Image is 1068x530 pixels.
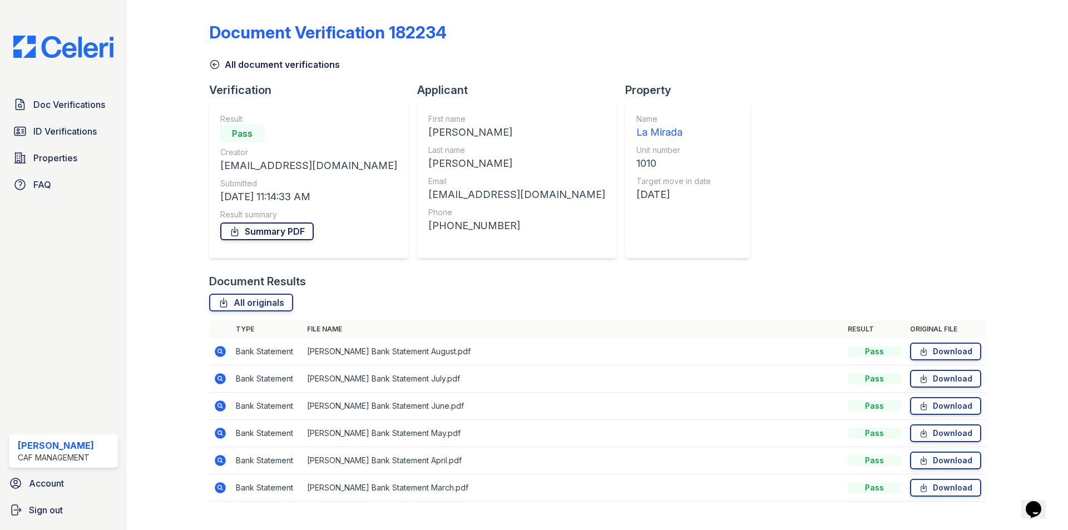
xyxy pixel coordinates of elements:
a: Account [4,472,122,494]
a: Download [910,452,981,469]
td: [PERSON_NAME] Bank Statement March.pdf [303,474,843,502]
div: Pass [848,455,901,466]
div: Submitted [220,178,397,189]
div: [PERSON_NAME] [428,125,605,140]
td: Bank Statement [231,338,303,365]
iframe: chat widget [1021,486,1057,519]
img: CE_Logo_Blue-a8612792a0a2168367f1c8372b55b34899dd931a85d93a1a3d3e32e68fde9ad4.png [4,36,122,58]
div: Document Verification 182234 [209,22,447,42]
div: Pass [220,125,265,142]
div: Pass [848,428,901,439]
div: Pass [848,482,901,493]
div: [EMAIL_ADDRESS][DOMAIN_NAME] [220,158,397,174]
div: 1010 [636,156,711,171]
th: Type [231,320,303,338]
span: ID Verifications [33,125,97,138]
a: FAQ [9,174,118,196]
div: Creator [220,147,397,158]
div: Applicant [417,82,625,98]
span: Sign out [29,503,63,517]
a: Summary PDF [220,222,314,240]
a: All originals [209,294,293,311]
div: Phone [428,207,605,218]
a: Download [910,370,981,388]
div: CAF Management [18,452,94,463]
th: File name [303,320,843,338]
div: Property [625,82,759,98]
a: Properties [9,147,118,169]
a: Name La Mirada [636,113,711,140]
a: Sign out [4,499,122,521]
td: Bank Statement [231,474,303,502]
div: Unit number [636,145,711,156]
a: Download [910,479,981,497]
a: Download [910,343,981,360]
div: La Mirada [636,125,711,140]
td: [PERSON_NAME] Bank Statement June.pdf [303,393,843,420]
div: Verification [209,82,417,98]
td: Bank Statement [231,447,303,474]
th: Original file [906,320,986,338]
div: [DATE] 11:14:33 AM [220,189,397,205]
td: [PERSON_NAME] Bank Statement April.pdf [303,447,843,474]
a: Download [910,424,981,442]
div: [DATE] [636,187,711,202]
span: Account [29,477,64,490]
div: Email [428,176,605,187]
div: [PERSON_NAME] [18,439,94,452]
div: [PERSON_NAME] [428,156,605,171]
td: [PERSON_NAME] Bank Statement August.pdf [303,338,843,365]
td: [PERSON_NAME] Bank Statement May.pdf [303,420,843,447]
td: [PERSON_NAME] Bank Statement July.pdf [303,365,843,393]
td: Bank Statement [231,393,303,420]
a: All document verifications [209,58,340,71]
div: Pass [848,400,901,412]
div: Name [636,113,711,125]
span: FAQ [33,178,51,191]
span: Doc Verifications [33,98,105,111]
div: [PHONE_NUMBER] [428,218,605,234]
div: Result [220,113,397,125]
div: Result summary [220,209,397,220]
div: Last name [428,145,605,156]
div: Pass [848,346,901,357]
div: Document Results [209,274,306,289]
div: Pass [848,373,901,384]
a: ID Verifications [9,120,118,142]
th: Result [843,320,906,338]
td: Bank Statement [231,420,303,447]
a: Doc Verifications [9,93,118,116]
td: Bank Statement [231,365,303,393]
div: Target move in date [636,176,711,187]
div: [EMAIL_ADDRESS][DOMAIN_NAME] [428,187,605,202]
a: Download [910,397,981,415]
div: First name [428,113,605,125]
span: Properties [33,151,77,165]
